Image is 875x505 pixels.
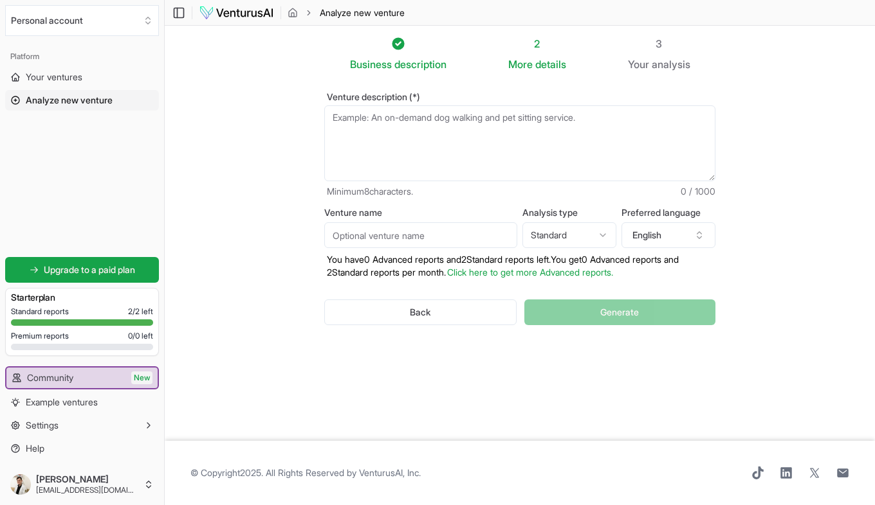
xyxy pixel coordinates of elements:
[324,208,517,217] label: Venture name
[128,331,153,341] span: 0 / 0 left
[447,267,613,278] a: Click here to get more Advanced reports.
[5,46,159,67] div: Platform
[36,485,138,495] span: [EMAIL_ADDRESS][DOMAIN_NAME]
[5,392,159,412] a: Example ventures
[5,257,159,283] a: Upgrade to a paid plan
[44,263,135,276] span: Upgrade to a paid plan
[508,57,533,72] span: More
[628,36,690,51] div: 3
[320,6,405,19] span: Analyze new venture
[10,474,31,495] img: ACg8ocK8e3dV6I8jcZhI5fnEt-xX8ayOo7tORnjdlfDy-ld_yPI8orm5kA=s96-c
[5,5,159,36] button: Select an organization
[327,185,413,198] span: Minimum 8 characters.
[128,306,153,317] span: 2 / 2 left
[5,438,159,459] a: Help
[508,36,566,51] div: 2
[26,71,82,84] span: Your ventures
[522,208,616,217] label: Analysis type
[5,469,159,500] button: [PERSON_NAME][EMAIL_ADDRESS][DOMAIN_NAME]
[324,253,715,279] p: You have 0 Advanced reports and 2 Standard reports left. Y ou get 0 Advanced reports and 2 Standa...
[6,368,158,388] a: CommunityNew
[190,466,421,479] span: © Copyright 2025 . All Rights Reserved by .
[350,57,392,72] span: Business
[535,58,566,71] span: details
[11,291,153,304] h3: Starter plan
[324,299,517,325] button: Back
[27,371,73,384] span: Community
[622,208,715,217] label: Preferred language
[131,371,152,384] span: New
[628,57,649,72] span: Your
[26,442,44,455] span: Help
[26,94,113,107] span: Analyze new venture
[681,185,715,198] span: 0 / 1000
[11,306,69,317] span: Standard reports
[36,474,138,485] span: [PERSON_NAME]
[622,222,715,248] button: English
[324,93,715,102] label: Venture description (*)
[394,58,447,71] span: description
[26,396,98,409] span: Example ventures
[199,5,274,21] img: logo
[324,222,517,248] input: Optional venture name
[11,331,69,341] span: Premium reports
[5,90,159,111] a: Analyze new venture
[288,6,405,19] nav: breadcrumb
[26,419,59,432] span: Settings
[652,58,690,71] span: analysis
[359,467,419,478] a: VenturusAI, Inc
[5,415,159,436] button: Settings
[5,67,159,87] a: Your ventures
